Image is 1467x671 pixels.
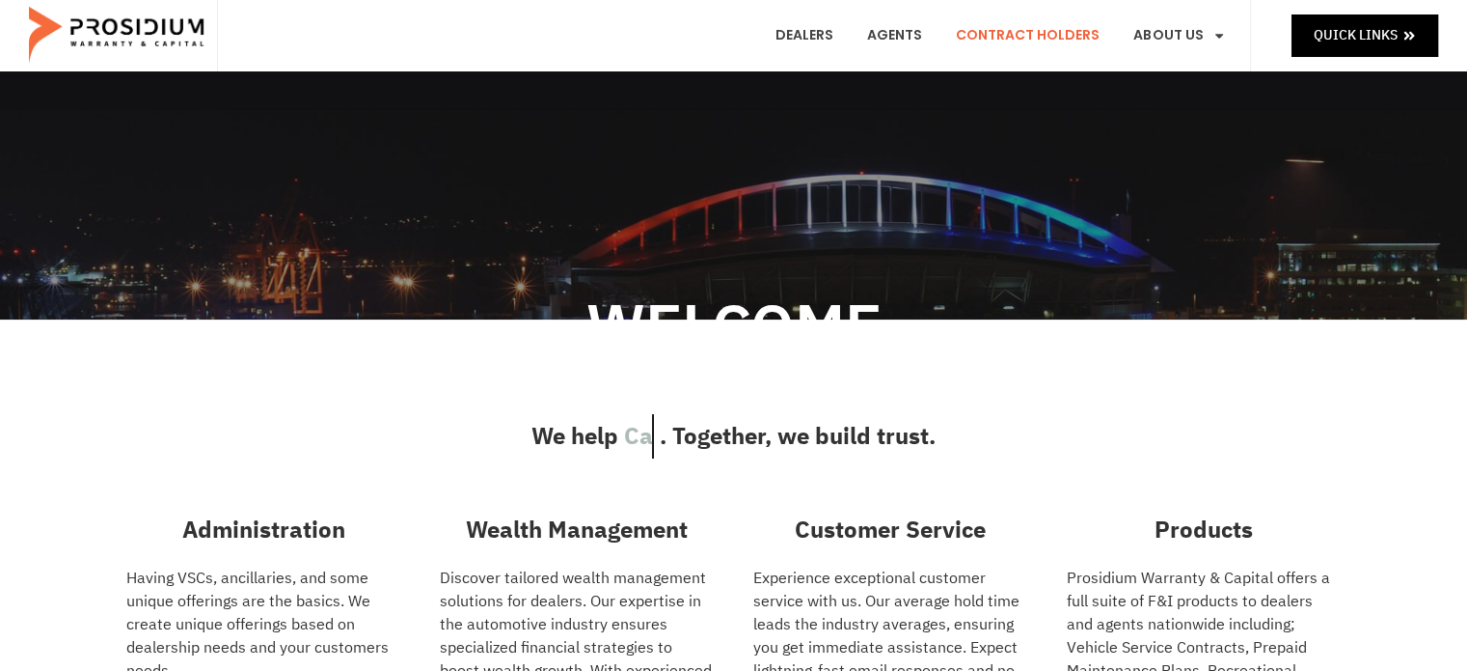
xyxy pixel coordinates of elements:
[660,414,936,459] span: . Together, we build trust.
[126,513,401,547] h3: Administration
[624,419,743,454] span: Car buyers
[1067,513,1342,547] h3: Products
[531,414,618,459] span: We help
[440,513,715,547] h3: Wealth Management
[1314,23,1398,47] span: Quick Links
[753,513,1028,547] h3: Customer Service
[1291,14,1438,56] a: Quick Links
